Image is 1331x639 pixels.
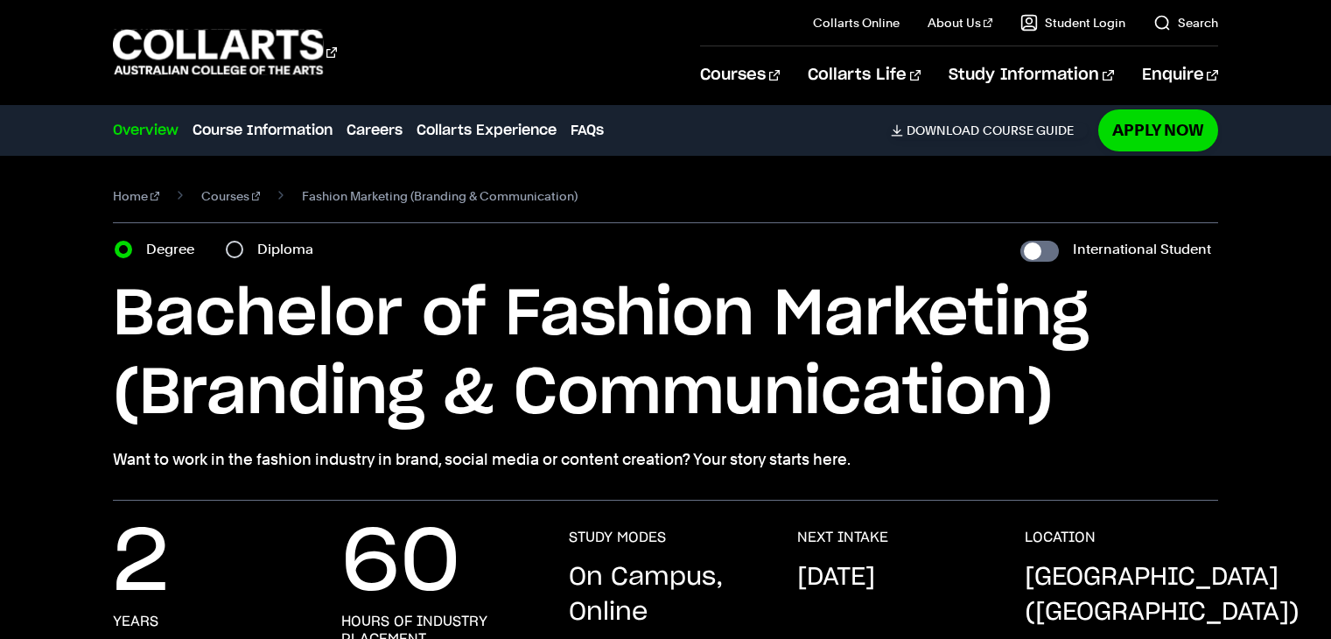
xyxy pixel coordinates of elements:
[700,46,780,104] a: Courses
[113,613,158,630] h3: years
[1142,46,1218,104] a: Enquire
[1020,14,1125,32] a: Student Login
[347,120,403,141] a: Careers
[569,529,666,546] h3: STUDY MODES
[113,120,179,141] a: Overview
[193,120,333,141] a: Course Information
[949,46,1113,104] a: Study Information
[813,14,900,32] a: Collarts Online
[113,529,169,599] p: 2
[891,123,1088,138] a: DownloadCourse Guide
[113,276,1217,433] h1: Bachelor of Fashion Marketing (Branding & Communication)
[928,14,992,32] a: About Us
[571,120,604,141] a: FAQs
[146,237,205,262] label: Degree
[569,560,761,630] p: On Campus, Online
[257,237,324,262] label: Diploma
[201,184,261,208] a: Courses
[113,447,1217,472] p: Want to work in the fashion industry in brand, social media or content creation? Your story start...
[907,123,979,138] span: Download
[113,27,337,77] div: Go to homepage
[1025,529,1096,546] h3: LOCATION
[1025,560,1299,630] p: [GEOGRAPHIC_DATA] ([GEOGRAPHIC_DATA])
[808,46,921,104] a: Collarts Life
[1153,14,1218,32] a: Search
[797,560,875,595] p: [DATE]
[113,184,159,208] a: Home
[797,529,888,546] h3: NEXT INTAKE
[417,120,557,141] a: Collarts Experience
[302,184,578,208] span: Fashion Marketing (Branding & Communication)
[341,529,460,599] p: 60
[1098,109,1218,151] a: Apply Now
[1073,237,1211,262] label: International Student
